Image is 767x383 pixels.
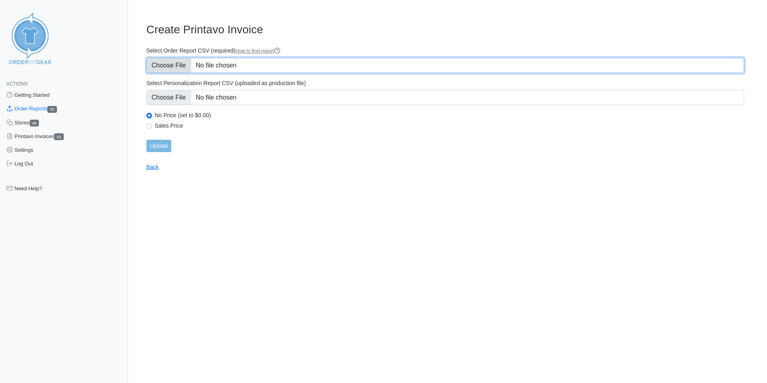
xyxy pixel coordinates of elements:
a: Back [146,164,159,170]
span: 11 [54,133,64,140]
span: 11 [47,106,57,113]
h3: Create Printavo Invoice [146,23,744,37]
span: 15 [30,120,39,126]
a: How to find report [235,48,280,54]
label: Select Order Report CSV (required) [146,47,744,55]
label: Sales Price [155,122,744,129]
input: Upload [146,140,171,152]
label: Select Personalization Report CSV (uploaded as production file) [146,79,744,87]
span: Actions [6,81,28,87]
label: No Price (set to $0.00) [155,112,744,119]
